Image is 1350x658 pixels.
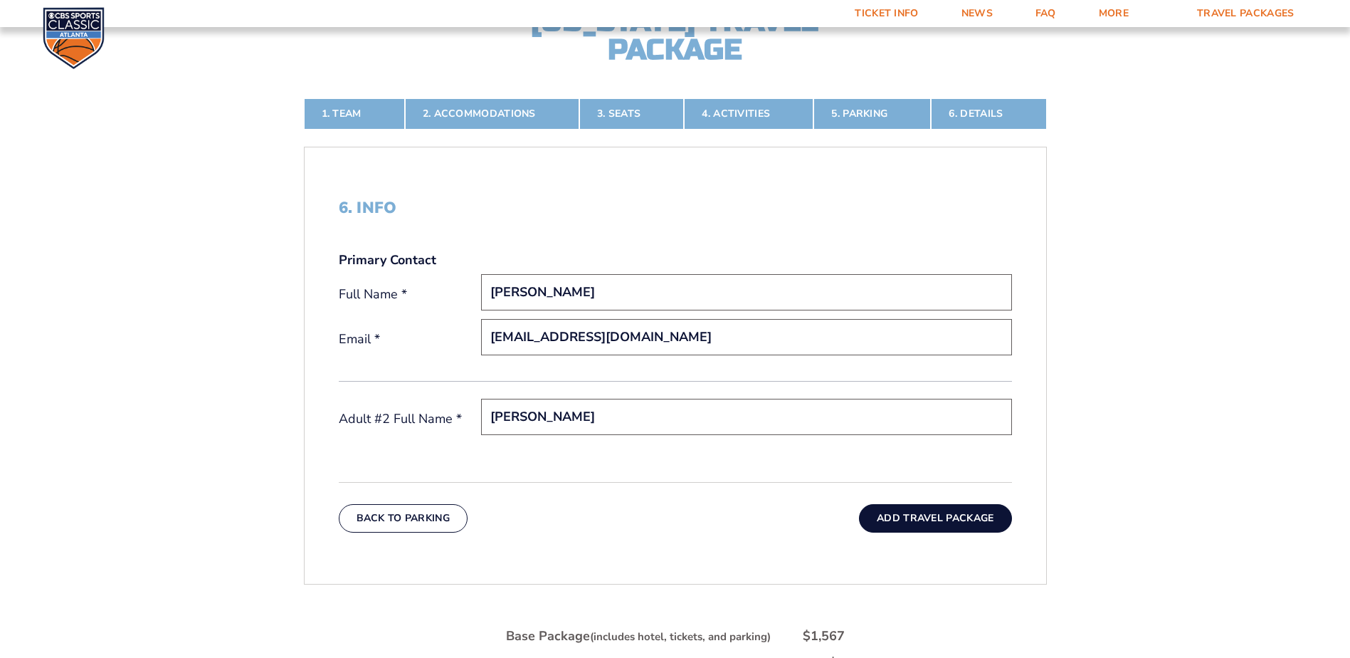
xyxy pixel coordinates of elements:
[339,251,436,269] strong: Primary Contact
[304,98,405,130] a: 1. Team
[519,7,832,64] h2: [US_STATE] Travel Package
[339,504,468,533] button: Back To Parking
[684,98,813,130] a: 4. Activities
[859,504,1011,533] button: Add Travel Package
[339,199,1012,217] h2: 6. Info
[803,627,845,645] div: $1,567
[339,410,481,428] label: Adult #2 Full Name *
[339,330,481,348] label: Email *
[506,627,771,645] div: Base Package
[813,98,931,130] a: 5. Parking
[339,286,481,303] label: Full Name *
[405,98,579,130] a: 2. Accommodations
[590,630,771,644] small: (includes hotel, tickets, and parking)
[579,98,684,130] a: 3. Seats
[43,7,105,69] img: CBS Sports Classic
